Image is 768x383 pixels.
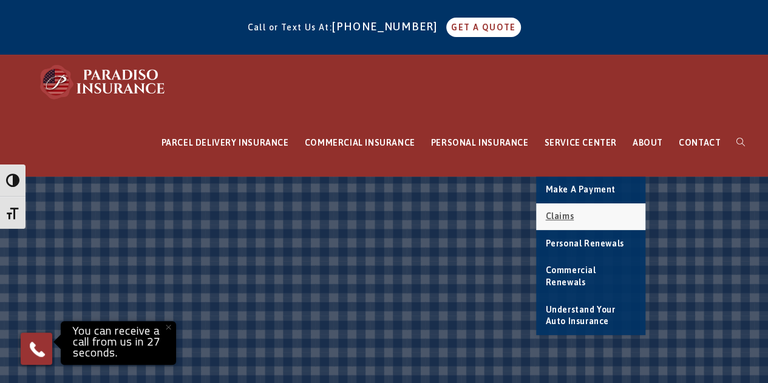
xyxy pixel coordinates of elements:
img: Phone icon [27,339,47,359]
img: Paradiso Insurance [36,64,170,100]
a: [PHONE_NUMBER] [168,27,279,40]
button: Close [155,314,182,341]
a: Mobile Menu [378,98,415,108]
a: Understand Your Auto Insurance [536,297,645,335]
span: Commercial Renewals [545,265,596,287]
span: Call or Text Us At: [247,22,332,32]
a: Personal Renewals [536,231,645,257]
span: Call or Text Us At: [83,30,168,39]
span: Understand Your Auto Insurance [545,305,615,327]
h1: Claims [31,308,408,350]
a: Make a Payment [536,177,645,203]
span: Menu [388,98,415,108]
a: SERVICE CENTER [536,109,624,177]
p: You can receive a call from us in 27 seconds. [64,324,173,362]
span: Make a Payment [545,185,615,194]
span: Personal Renewals [545,239,624,248]
a: Claims [536,203,645,230]
span: PARCEL DELIVERY INSURANCE [161,138,289,147]
span: COMMERCIAL INSURANCE [305,138,415,147]
a: GET A QUOTE [446,18,520,37]
a: CONTACT [671,109,729,177]
a: Commercial Renewals [536,257,645,296]
img: Paradiso Insurance [36,81,151,113]
a: PERSONAL INSURANCE [423,109,537,177]
a: [PHONE_NUMBER] [332,20,444,33]
span: CONTACT [679,138,721,147]
span: ABOUT [633,138,663,147]
a: COMMERCIAL INSURANCE [297,109,423,177]
a: PARCEL DELIVERY INSURANCE [154,109,297,177]
a: ABOUT [625,109,671,177]
span: PERSONAL INSURANCE [431,138,529,147]
a: GET A QUOTE [282,25,356,44]
span: Claims [545,211,574,221]
span: SERVICE CENTER [544,138,616,147]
